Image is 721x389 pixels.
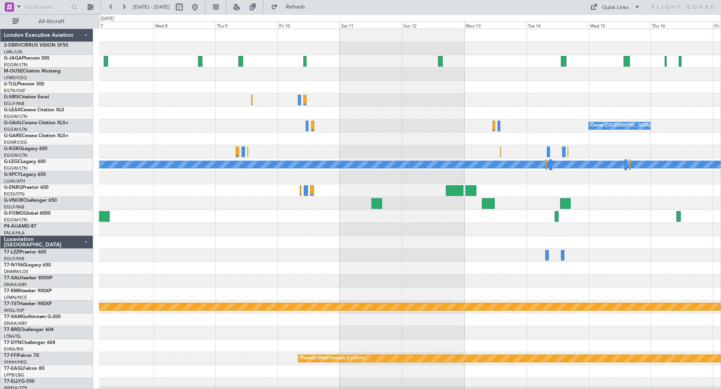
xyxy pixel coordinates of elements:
[4,49,22,55] a: LIML/LIN
[4,204,24,210] a: EGLF/FAB
[4,379,34,384] a: T7-ELLYG-550
[4,379,21,384] span: T7-ELLY
[4,88,25,94] a: EGTK/OXF
[4,56,49,61] a: G-JAGAPhenom 300
[4,327,20,332] span: T7-BRE
[4,127,27,132] a: EGGW/LTN
[91,22,153,29] div: Tue 7
[4,353,39,358] a: T7-FFIFalcon 7X
[4,134,68,138] a: G-GARECessna Citation XLS+
[4,95,49,100] a: G-SIRSCitation Excel
[4,82,44,87] a: 2-TIJLPhenom 300
[4,165,27,171] a: EGGW/LTN
[4,282,27,288] a: DNAA/ABV
[4,250,46,255] a: T7-LZZIPraetor 600
[4,289,19,293] span: T7-EMI
[4,172,21,177] span: G-SPCY
[4,82,17,87] span: 2-TIJL
[4,121,68,125] a: G-GAALCessna Citation XLS+
[4,295,27,300] a: LFMN/NCE
[4,147,22,151] span: G-KGKG
[4,43,21,48] span: 2-DBRV
[4,263,26,268] span: T7-N1960
[4,302,19,306] span: T7-TST
[300,353,365,364] div: Planned Maint Geneva (Cointrin)
[4,224,22,229] span: P4-AUA
[4,308,25,313] a: WSSL/XSP
[4,263,51,268] a: T7-N1960Legacy 650
[153,22,216,29] div: Wed 8
[340,22,402,29] div: Sat 11
[4,185,22,190] span: G-ENRG
[4,108,64,112] a: G-LEAXCessna Citation XLS
[20,19,83,24] span: All Aircraft
[651,22,713,29] div: Thu 16
[4,250,20,255] span: T7-LZZI
[4,327,54,332] a: T7-BREChallenger 604
[4,114,27,119] a: EGGW/LTN
[4,359,27,365] a: VHHH/HKG
[4,217,27,223] a: EGGW/LTN
[4,256,24,262] a: EGLF/FAB
[4,315,22,319] span: T7-XAM
[4,372,24,378] a: LFPB/LBG
[4,346,23,352] a: EVRA/RIX
[4,211,24,216] span: G-FOMO
[464,22,526,29] div: Mon 13
[4,159,46,164] a: G-LEGCLegacy 600
[4,289,52,293] a: T7-EMIHawker 900XP
[4,159,21,164] span: G-LEGC
[4,230,25,236] a: FALA/HLA
[591,120,699,132] div: Owner [GEOGRAPHIC_DATA] ([GEOGRAPHIC_DATA])
[4,108,21,112] span: G-LEAX
[586,1,644,13] button: Quick Links
[4,320,27,326] a: DNAA/ABV
[4,95,19,100] span: G-SIRS
[589,22,651,29] div: Wed 15
[215,22,278,29] div: Thu 9
[4,185,49,190] a: G-ENRGPraetor 600
[4,69,23,74] span: M-OUSE
[4,172,46,177] a: G-SPCYLegacy 650
[267,1,314,13] button: Refresh
[279,4,312,10] span: Refresh
[4,269,28,275] a: DNMM/LOS
[4,139,27,145] a: EGNR/CEG
[4,366,45,371] a: T7-EAGLFalcon 8X
[4,302,52,306] a: T7-TSTHawker 900XP
[4,56,22,61] span: G-JAGA
[4,198,57,203] a: G-VNORChallenger 650
[4,340,55,345] a: T7-DYNChallenger 604
[4,276,52,280] a: T7-XALHawker 850XP
[4,333,22,339] a: LTBA/ISL
[4,276,20,280] span: T7-XAL
[4,43,68,48] a: 2-DBRVCIRRUS VISION SF50
[4,152,27,158] a: EGGW/LTN
[4,101,24,107] a: EGLF/FAB
[9,15,85,28] button: All Aircraft
[133,4,170,11] span: [DATE] - [DATE]
[602,4,629,12] div: Quick Links
[526,22,589,29] div: Tue 14
[4,147,47,151] a: G-KGKGLegacy 600
[4,191,25,197] a: EGSS/STN
[4,69,61,74] a: M-OUSECitation Mustang
[4,340,22,345] span: T7-DYN
[4,353,18,358] span: T7-FFI
[101,16,114,22] div: [DATE]
[24,1,69,13] input: Trip Number
[4,62,27,68] a: EGGW/LTN
[4,75,27,81] a: LFMD/CEQ
[4,121,22,125] span: G-GAAL
[4,211,50,216] a: G-FOMOGlobal 6000
[4,315,61,319] a: T7-XAMGulfstream G-200
[4,366,23,371] span: T7-EAGL
[4,198,23,203] span: G-VNOR
[402,22,464,29] div: Sun 12
[278,22,340,29] div: Fri 10
[4,224,36,229] a: P4-AUAMD-87
[4,134,22,138] span: G-GARE
[4,178,25,184] a: LGAV/ATH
